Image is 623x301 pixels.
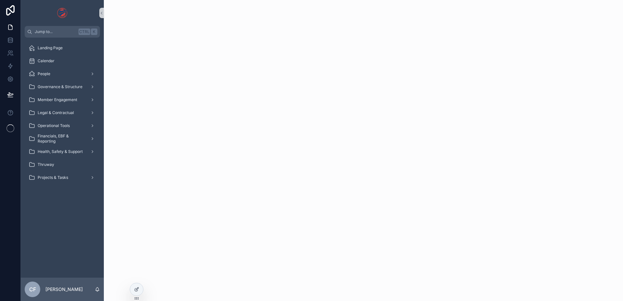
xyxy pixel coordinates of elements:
[25,120,100,132] a: Operational Tools
[21,38,104,192] div: scrollable content
[38,162,54,167] span: Thruway
[25,146,100,157] a: Health, Safety & Support
[38,71,50,76] span: People
[25,159,100,170] a: Thruway
[38,175,68,180] span: Projects & Tasks
[45,286,83,293] p: [PERSON_NAME]
[29,285,36,293] span: CF
[92,29,97,34] span: K
[57,8,68,18] img: App logo
[38,84,82,89] span: Governance & Structure
[25,133,100,145] a: Financials, EBF & Reporting
[25,94,100,106] a: Member Engagement
[25,42,100,54] a: Landing Page
[25,55,100,67] a: Calendar
[25,68,100,80] a: People
[38,123,70,128] span: Operational Tools
[38,149,83,154] span: Health, Safety & Support
[25,107,100,119] a: Legal & Contractual
[38,97,77,102] span: Member Engagement
[38,45,63,51] span: Landing Page
[38,110,74,115] span: Legal & Contractual
[38,58,55,64] span: Calendar
[25,172,100,183] a: Projects & Tasks
[79,29,90,35] span: Ctrl
[35,29,76,34] span: Jump to...
[25,81,100,93] a: Governance & Structure
[38,133,85,144] span: Financials, EBF & Reporting
[25,26,100,38] button: Jump to...CtrlK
